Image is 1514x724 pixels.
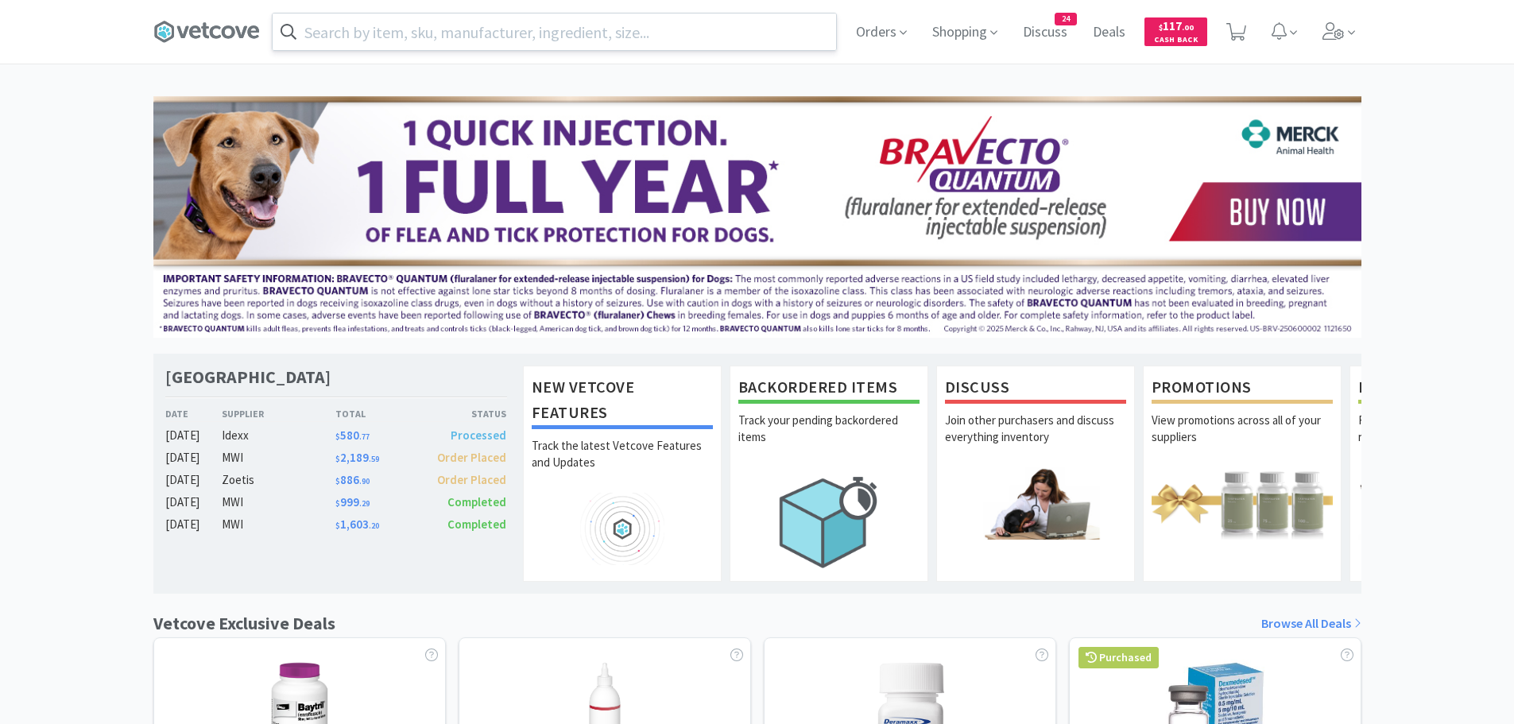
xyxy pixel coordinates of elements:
[532,493,713,565] img: hero_feature_roadmap.png
[1144,10,1207,53] a: $117.00Cash Back
[945,412,1126,467] p: Join other purchasers and discuss everything inventory
[945,374,1126,404] h1: Discuss
[1152,412,1333,467] p: View promotions across all of your suppliers
[335,454,340,464] span: $
[335,432,340,442] span: $
[738,374,920,404] h1: Backordered Items
[532,374,713,429] h1: New Vetcove Features
[222,448,335,467] div: MWI
[335,476,340,486] span: $
[421,406,507,421] div: Status
[165,448,507,467] a: [DATE]MWI$2,189.59Order Placed
[738,412,920,467] p: Track your pending backordered items
[335,428,370,443] span: 580
[437,450,506,465] span: Order Placed
[222,493,335,512] div: MWI
[222,470,335,490] div: Zoetis
[369,454,379,464] span: . 59
[165,515,507,534] a: [DATE]MWI$1,603.20Completed
[447,494,506,509] span: Completed
[359,432,370,442] span: . 77
[936,366,1135,582] a: DiscussJoin other purchasers and discuss everything inventory
[532,437,713,493] p: Track the latest Vetcove Features and Updates
[165,515,223,534] div: [DATE]
[1159,18,1194,33] span: 117
[451,428,506,443] span: Processed
[1261,614,1361,634] a: Browse All Deals
[1154,36,1198,46] span: Cash Back
[1159,22,1163,33] span: $
[523,366,722,582] a: New Vetcove FeaturesTrack the latest Vetcove Features and Updates
[335,498,340,509] span: $
[369,521,379,531] span: . 20
[730,366,928,582] a: Backordered ItemsTrack your pending backordered items
[335,406,421,421] div: Total
[1182,22,1194,33] span: . 00
[1152,374,1333,404] h1: Promotions
[447,517,506,532] span: Completed
[153,96,1361,338] img: 3ffb5edee65b4d9ab6d7b0afa510b01f.jpg
[335,450,379,465] span: 2,189
[1143,366,1342,582] a: PromotionsView promotions across all of your suppliers
[335,521,340,531] span: $
[222,406,335,421] div: Supplier
[1152,467,1333,540] img: hero_promotions.png
[359,498,370,509] span: . 29
[273,14,836,50] input: Search by item, sku, manufacturer, ingredient, size...
[335,517,379,532] span: 1,603
[1086,25,1132,40] a: Deals
[1055,14,1076,25] span: 24
[335,472,370,487] span: 886
[165,493,507,512] a: [DATE]MWI$999.29Completed
[1016,25,1074,40] a: Discuss24
[335,494,370,509] span: 999
[165,426,507,445] a: [DATE]Idexx$580.77Processed
[738,467,920,576] img: hero_backorders.png
[165,470,507,490] a: [DATE]Zoetis$886.90Order Placed
[165,406,223,421] div: Date
[165,470,223,490] div: [DATE]
[165,366,331,389] h1: [GEOGRAPHIC_DATA]
[222,515,335,534] div: MWI
[359,476,370,486] span: . 90
[153,610,335,637] h1: Vetcove Exclusive Deals
[165,448,223,467] div: [DATE]
[945,467,1126,540] img: hero_discuss.png
[165,426,223,445] div: [DATE]
[437,472,506,487] span: Order Placed
[222,426,335,445] div: Idexx
[165,493,223,512] div: [DATE]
